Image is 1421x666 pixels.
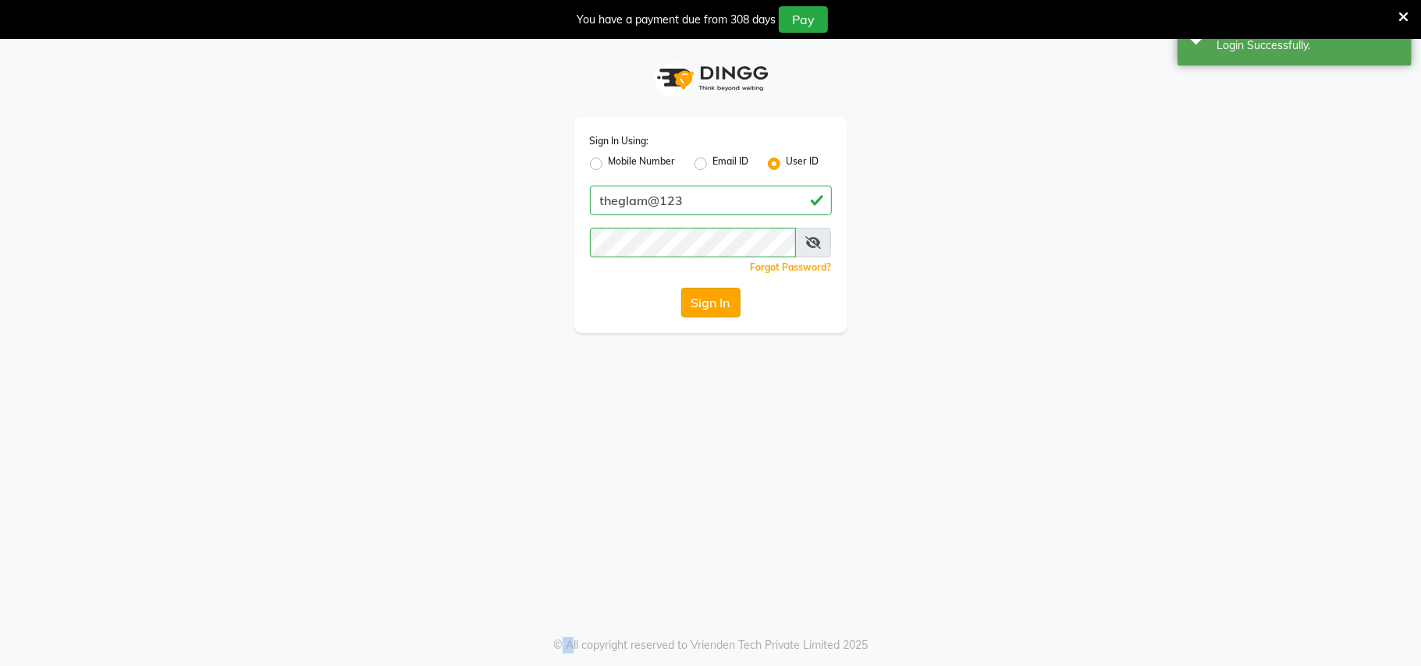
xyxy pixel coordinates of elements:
[779,6,828,33] button: Pay
[609,154,676,173] label: Mobile Number
[590,228,796,257] input: Username
[648,55,773,101] img: logo1.svg
[577,12,776,28] div: You have a payment due from 308 days
[1217,37,1400,54] div: Login Successfully.
[590,134,649,148] label: Sign In Using:
[787,154,819,173] label: User ID
[713,154,749,173] label: Email ID
[590,186,832,215] input: Username
[681,288,741,317] button: Sign In
[751,261,832,273] a: Forgot Password?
